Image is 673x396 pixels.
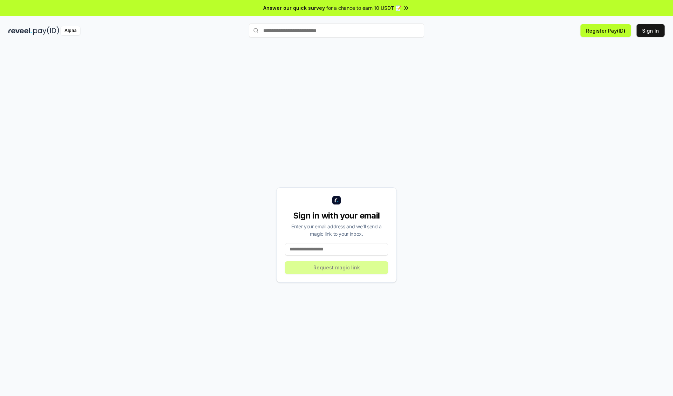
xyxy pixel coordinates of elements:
button: Register Pay(ID) [580,24,631,37]
div: Alpha [61,26,80,35]
span: for a chance to earn 10 USDT 📝 [326,4,401,12]
div: Sign in with your email [285,210,388,221]
img: logo_small [332,196,341,204]
div: Enter your email address and we’ll send a magic link to your inbox. [285,223,388,237]
button: Sign In [637,24,665,37]
img: pay_id [33,26,59,35]
img: reveel_dark [8,26,32,35]
span: Answer our quick survey [263,4,325,12]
